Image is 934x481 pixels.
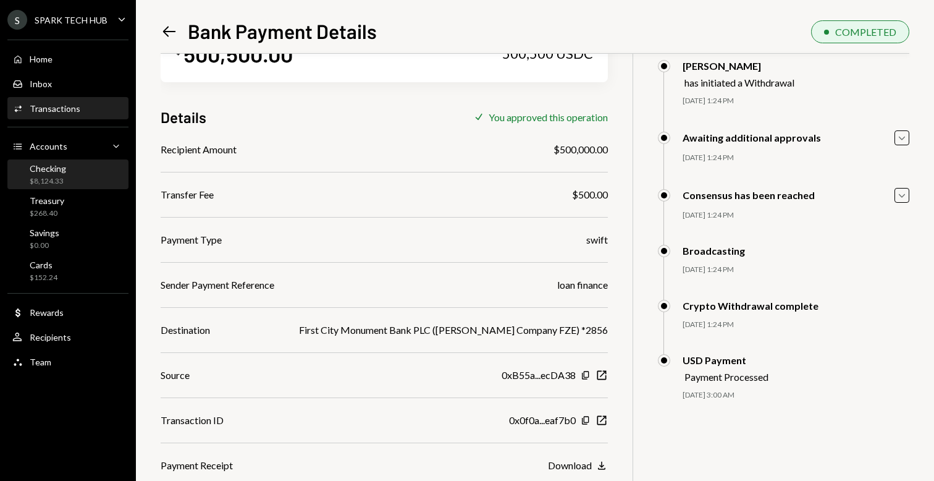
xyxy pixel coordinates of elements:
a: Inbox [7,72,128,95]
div: Transfer Fee [161,187,214,202]
a: Team [7,351,128,373]
div: Savings [30,228,59,238]
div: $0.00 [30,240,59,251]
div: First City Monument Bank PLC ([PERSON_NAME] Company FZE) *2856 [299,323,608,338]
div: SPARK TECH HUB [35,15,107,25]
div: Team [30,357,51,367]
div: $152.24 [30,273,57,283]
div: $268.40 [30,208,64,219]
div: USD Payment [683,354,768,366]
div: $8,124.33 [30,176,66,187]
div: Payment Processed [684,371,768,383]
div: Transaction ID [161,413,224,428]
div: Download [548,459,592,471]
div: Payment Receipt [161,458,233,473]
div: Transactions [30,103,80,114]
div: loan finance [557,278,608,292]
div: Recipient Amount [161,142,237,157]
div: Cards [30,260,57,270]
a: Checking$8,124.33 [7,160,128,189]
button: Download [548,459,608,473]
div: Awaiting additional approvals [683,132,821,143]
div: You approved this operation [489,111,608,123]
a: Treasury$268.40 [7,192,128,221]
div: $500.00 [572,187,608,202]
div: Home [30,54,53,64]
div: Consensus has been reached [683,189,815,201]
div: Source [161,368,190,383]
a: Rewards [7,301,128,323]
a: Cards$152.24 [7,256,128,286]
div: [DATE] 1:24 PM [683,153,910,163]
div: [DATE] 1:24 PM [683,96,910,106]
div: Destination [161,323,210,338]
div: Crypto Withdrawal complete [683,300,818,312]
div: Recipients [30,332,71,343]
div: Rewards [30,307,64,318]
div: S [7,10,27,30]
div: 0xB55a...ecDA38 [502,368,576,383]
div: [DATE] 1:24 PM [683,210,910,221]
div: has initiated a Withdrawal [684,77,794,88]
div: Broadcasting [683,245,745,257]
div: swift [586,232,608,247]
div: [DATE] 1:24 PM [683,320,910,330]
div: [DATE] 1:24 PM [683,265,910,275]
div: [PERSON_NAME] [683,60,794,72]
div: $500,000.00 [553,142,608,157]
a: Savings$0.00 [7,224,128,253]
div: Checking [30,163,66,174]
a: Recipients [7,326,128,348]
div: [DATE] 3:00 AM [683,390,910,401]
a: Home [7,48,128,70]
div: Payment Type [161,232,222,247]
div: 0x0f0a...eaf7b0 [509,413,576,428]
a: Accounts [7,135,128,157]
div: COMPLETED [835,26,896,38]
h3: Details [161,107,206,127]
a: Transactions [7,97,128,119]
h1: Bank Payment Details [188,19,377,43]
div: Treasury [30,195,64,206]
div: Accounts [30,141,67,151]
div: Inbox [30,79,52,89]
div: Sender Payment Reference [161,278,274,292]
